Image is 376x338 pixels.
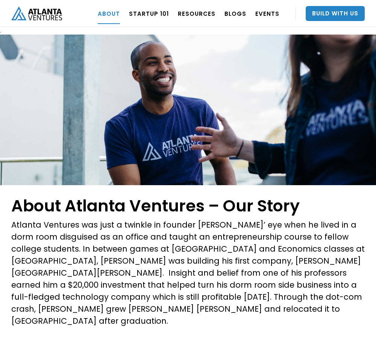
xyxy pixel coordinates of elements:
[178,3,215,24] a: RESOURCES
[129,3,169,24] a: Startup 101
[224,3,246,24] a: BLOGS
[11,196,365,215] h1: About Atlanta Ventures – Our Story
[98,3,120,24] a: ABOUT
[11,219,365,327] p: Atlanta Ventures was just a twinkle in founder [PERSON_NAME]’ eye when he lived in a dorm room di...
[306,6,365,21] a: Build With Us
[255,3,279,24] a: EVENTS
